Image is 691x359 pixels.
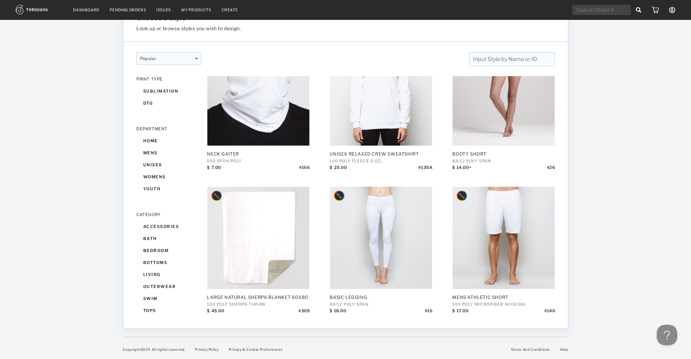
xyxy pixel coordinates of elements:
[16,5,63,14] img: logo.1c10ca64.svg
[136,232,201,244] div: bath
[136,244,201,256] div: bedroom
[136,97,201,109] div: dtg
[657,325,677,345] iframe: Toggle Customer Support
[452,302,555,307] div: 100 POLY MICROFIBER WICKING
[136,280,201,292] div: outerwear
[207,165,221,175] div: $ 7.00
[136,268,201,280] div: living
[330,187,432,289] img: f7e80b95-b43c-4cd2-8d90-4606170af999.jpg
[207,295,310,300] div: Large Natural Sherpa Blanket 60x80
[330,44,432,146] img: d2834a80-83c2-4ea8-b3e3-6ae970862fce.jpg
[546,165,555,175] div: # 26
[452,165,471,175] div: $ 14.00+
[73,8,99,12] a: Dashboard
[453,187,555,289] img: b2f95bf8-37cf-4a30-a24c-602b3283d1d8.jpg
[136,147,201,159] div: mens
[452,308,468,319] div: $ 17.00
[452,158,555,164] div: 88/12 POLY SPAN
[229,347,282,351] a: Privacy & Cookie Preferences
[418,165,432,175] div: # 135A
[136,212,201,217] div: CATEGORY
[298,308,309,319] div: # 309
[207,151,310,157] div: Neck Gaiter
[181,8,211,12] a: My Products
[544,308,555,319] div: # 140
[136,159,201,171] div: unisex
[123,347,185,351] span: Copyright 2025 . All rights reserved
[222,8,238,12] a: Create
[452,151,555,157] div: Booty Short
[211,190,222,202] img: style_designer_badgeOriginal.svg
[136,183,201,195] div: youth
[299,165,309,175] div: # 166
[424,308,432,319] div: # 16
[136,304,201,316] div: tops
[110,8,146,12] a: Pending Orders
[652,7,659,13] img: icon_cart.dab5cea1.svg
[207,308,224,319] div: $ 45.00
[136,52,201,65] div: popular
[136,126,201,131] div: DEPARTMENT
[136,85,201,97] div: sublimation
[560,347,568,351] a: Help
[511,347,550,351] a: Terms And Conditions
[136,220,201,232] div: accessories
[330,165,347,175] div: $ 25.00
[333,190,345,202] img: style_designer_badgeOriginal.svg
[330,308,346,319] div: $ 18.00
[572,5,631,15] input: Search Order #
[136,171,201,183] div: womens
[207,44,309,146] img: 88278da0-22bd-42fb-b6bf-aa9a7cabf76a.jpg
[207,302,310,307] div: 100 POLY SHERPA THROW
[453,44,555,146] img: 07bbcd8b-5a4f-423d-ae73-b7dd6fbc7eb4.jpg
[456,190,468,202] img: style_designer_badgeOriginal.svg
[330,151,432,157] div: Unisex Relaxed Crew Sweatshirt
[330,158,432,164] div: 100 POLY FLEECE 9 oz.
[207,158,310,164] div: 100 SPUN POLY
[452,295,555,300] div: MENS ATHLETIC SHORT
[136,76,201,82] div: PRINT TYPE
[195,347,219,351] a: Privacy Policy
[136,135,201,147] div: home
[156,8,171,12] a: Issues
[330,302,432,307] div: 88/12 POLY SPAN
[469,52,555,66] input: Input Style by Name or ID
[330,295,432,300] div: Basic Legging
[136,292,201,304] div: swim
[136,256,201,268] div: bottoms
[136,25,484,31] h3: Look up or browse styles you wish to design.
[136,316,201,328] div: wall art
[207,187,309,289] img: 76561cba-c1c8-4246-b619-6028e39c43c2.jpg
